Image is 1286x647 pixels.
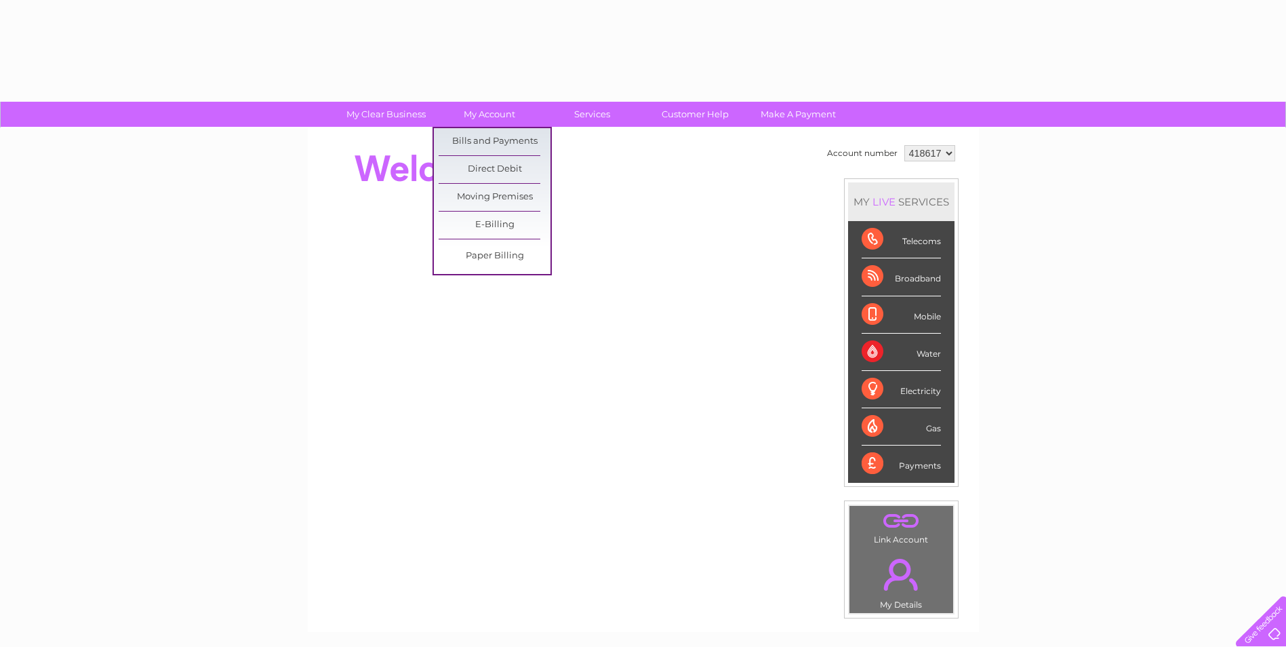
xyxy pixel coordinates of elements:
[536,102,648,127] a: Services
[862,446,941,482] div: Payments
[849,547,954,614] td: My Details
[439,212,550,239] a: E-Billing
[433,102,545,127] a: My Account
[639,102,751,127] a: Customer Help
[862,296,941,334] div: Mobile
[439,243,550,270] a: Paper Billing
[862,371,941,408] div: Electricity
[330,102,442,127] a: My Clear Business
[439,128,550,155] a: Bills and Payments
[853,509,950,533] a: .
[870,195,898,208] div: LIVE
[439,156,550,183] a: Direct Debit
[862,408,941,446] div: Gas
[848,182,955,221] div: MY SERVICES
[862,334,941,371] div: Water
[824,142,901,165] td: Account number
[862,221,941,258] div: Telecoms
[849,505,954,548] td: Link Account
[853,551,950,598] a: .
[439,184,550,211] a: Moving Premises
[862,258,941,296] div: Broadband
[742,102,854,127] a: Make A Payment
